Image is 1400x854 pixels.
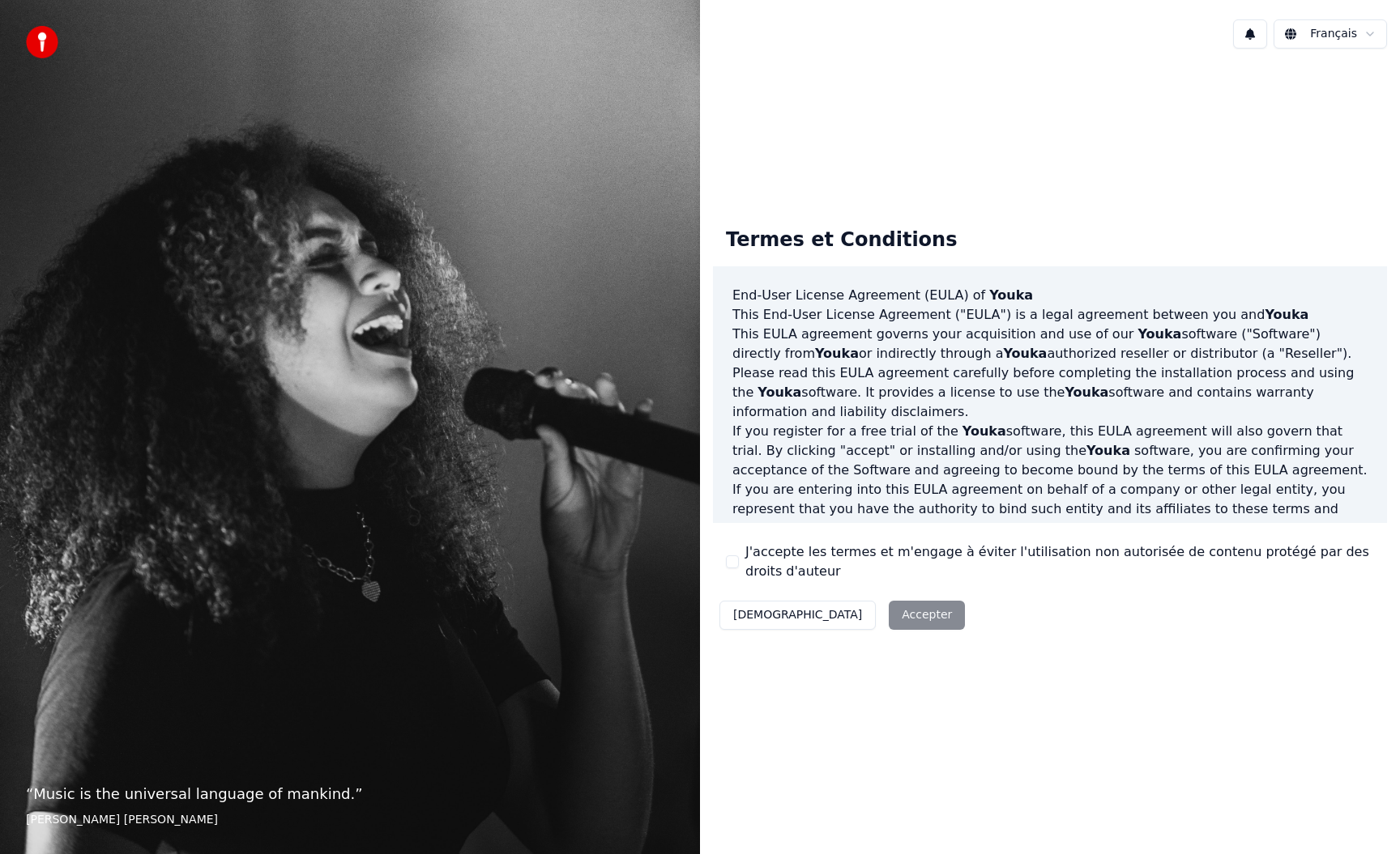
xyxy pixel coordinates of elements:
span: Youka [815,346,859,361]
label: J'accepte les termes et m'engage à éviter l'utilisation non autorisée de contenu protégé par des ... [745,542,1374,581]
img: youka [26,26,58,58]
span: Youka [1086,443,1130,458]
p: Please read this EULA agreement carefully before completing the installation process and using th... [732,363,1368,422]
span: Youka [989,287,1033,303]
button: [DEMOGRAPHIC_DATA] [719,601,876,630]
span: Youka [758,385,801,400]
span: Youka [1065,385,1108,400]
p: If you are entering into this EULA agreement on behalf of a company or other legal entity, you re... [732,480,1368,577]
p: This End-User License Agreement ("EULA") is a legal agreement between you and [732,305,1368,325]
div: Termes et Conditions [713,215,970,266]
footer: [PERSON_NAME] [PERSON_NAME] [26,812,674,828]
p: “ Music is the universal language of mankind. ” [26,783,674,805]
span: Youka [1137,326,1181,342]
span: Youka [1003,346,1047,361]
h3: End-User License Agreement (EULA) of [732,286,1368,305]
p: If you register for a free trial of the software, this EULA agreement will also govern that trial... [732,422,1368,480]
span: Youka [1265,307,1308,322]
p: This EULA agreement governs your acquisition and use of our software ("Software") directly from o... [732,325,1368,363]
span: Youka [962,423,1006,439]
